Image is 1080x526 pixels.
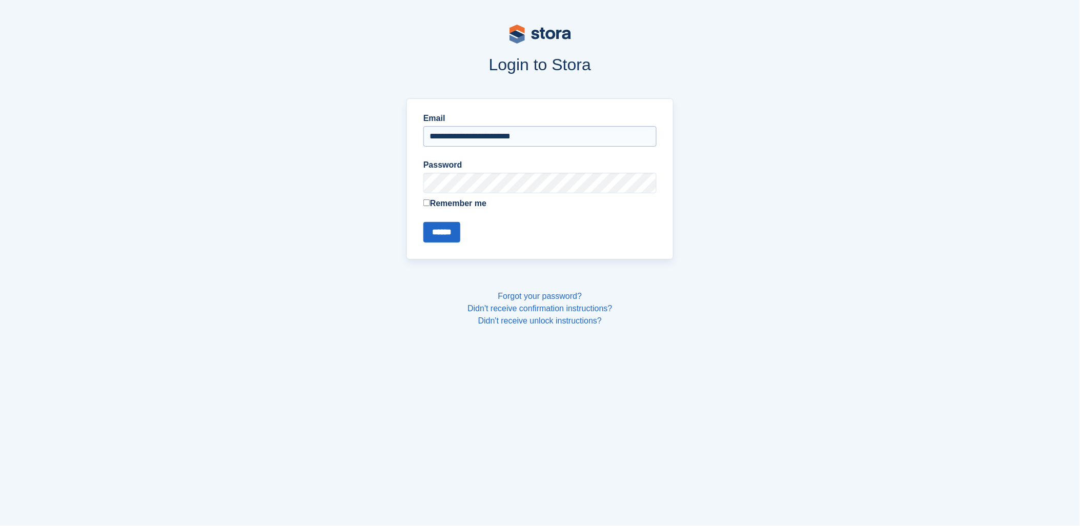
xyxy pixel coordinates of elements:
label: Password [423,159,657,171]
a: Didn't receive confirmation instructions? [467,304,612,313]
h1: Login to Stora [211,55,869,74]
a: Didn't receive unlock instructions? [478,316,602,325]
a: Forgot your password? [498,292,582,300]
img: stora-logo-53a41332b3708ae10de48c4981b4e9114cc0af31d8433b30ea865607fb682f29.svg [510,25,571,44]
label: Email [423,112,657,125]
input: Remember me [423,199,430,206]
label: Remember me [423,197,657,210]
